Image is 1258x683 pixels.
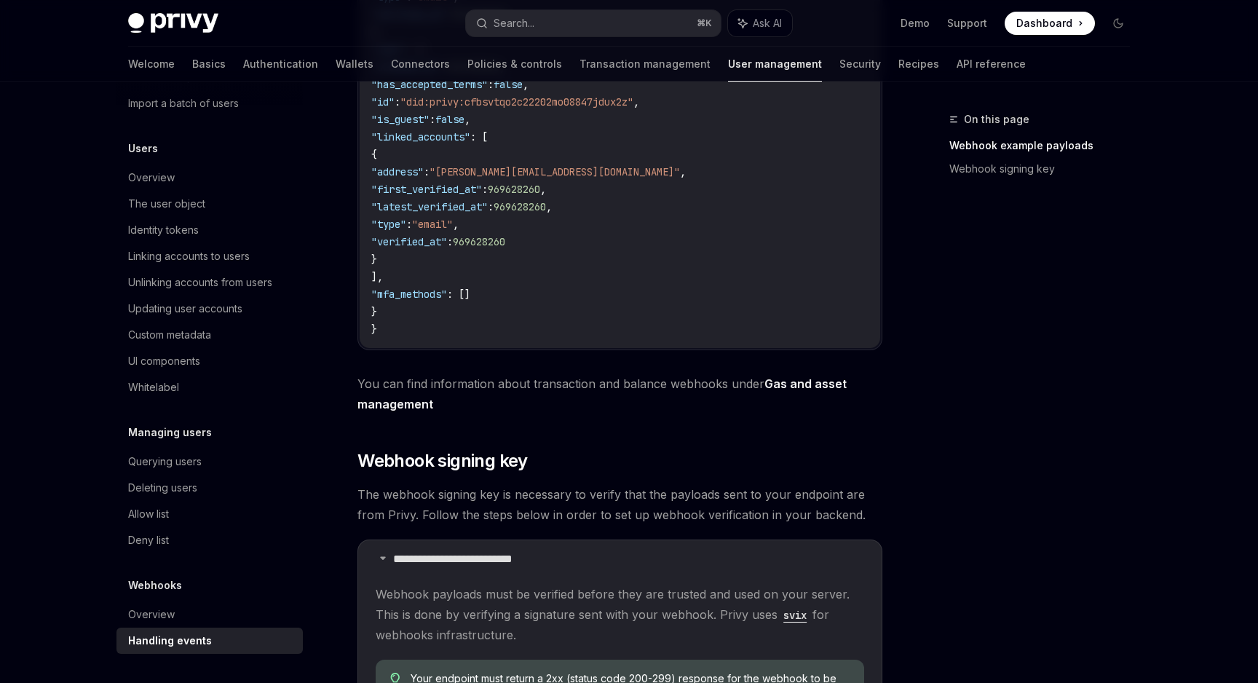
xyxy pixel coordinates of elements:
span: , [546,200,552,213]
span: "type" [371,218,406,231]
img: dark logo [128,13,218,33]
a: The user object [116,191,303,217]
a: UI components [116,348,303,374]
a: Updating user accounts [116,296,303,322]
span: : [482,183,488,196]
span: : [ [470,130,488,143]
div: Allow list [128,505,169,523]
span: , [453,218,459,231]
code: svix [778,607,812,623]
a: Dashboard [1005,12,1095,35]
span: , [633,95,639,108]
h5: Managing users [128,424,212,441]
a: Transaction management [579,47,711,82]
span: : [424,165,430,178]
span: : [430,113,435,126]
span: You can find information about transaction and balance webhooks under [357,374,882,414]
a: Overview [116,601,303,628]
a: Security [839,47,881,82]
span: , [540,183,546,196]
a: Policies & controls [467,47,562,82]
a: Unlinking accounts from users [116,269,303,296]
div: Unlinking accounts from users [128,274,272,291]
a: Recipes [898,47,939,82]
div: Overview [128,169,175,186]
span: ], [371,270,383,283]
span: } [371,305,377,318]
a: Deny list [116,527,303,553]
a: Overview [116,165,303,191]
span: false [435,113,464,126]
div: Overview [128,606,175,623]
span: "has_accepted_terms" [371,78,488,91]
button: Toggle dark mode [1107,12,1130,35]
div: Linking accounts to users [128,248,250,265]
a: User management [728,47,822,82]
div: Deny list [128,532,169,549]
span: "mfa_methods" [371,288,447,301]
div: The user object [128,195,205,213]
span: Dashboard [1016,16,1072,31]
span: "address" [371,165,424,178]
h5: Users [128,140,158,157]
span: , [680,165,686,178]
div: Updating user accounts [128,300,242,317]
a: Custom metadata [116,322,303,348]
span: , [464,113,470,126]
span: "id" [371,95,395,108]
a: Querying users [116,449,303,475]
a: Deleting users [116,475,303,501]
div: Deleting users [128,479,197,497]
a: svix [778,607,812,622]
span: "is_guest" [371,113,430,126]
a: Allow list [116,501,303,527]
a: Webhook signing key [949,157,1142,181]
span: Webhook payloads must be verified before they are trusted and used on your server. This is done b... [376,584,864,645]
span: 969628260 [453,235,505,248]
span: false [494,78,523,91]
span: On this page [964,111,1029,128]
div: Querying users [128,453,202,470]
span: } [371,253,377,266]
span: : [406,218,412,231]
span: "latest_verified_at" [371,200,488,213]
button: Ask AI [728,10,792,36]
span: { [371,148,377,161]
span: "email" [412,218,453,231]
a: Handling events [116,628,303,654]
div: UI components [128,352,200,370]
span: Webhook signing key [357,449,528,473]
a: Connectors [391,47,450,82]
a: Support [947,16,987,31]
span: : [447,235,453,248]
span: ⌘ K [697,17,712,29]
a: Authentication [243,47,318,82]
a: Whitelabel [116,374,303,400]
a: API reference [957,47,1026,82]
span: "[PERSON_NAME][EMAIL_ADDRESS][DOMAIN_NAME]" [430,165,680,178]
a: Basics [192,47,226,82]
span: : [488,200,494,213]
a: Demo [901,16,930,31]
span: 969628260 [488,183,540,196]
span: "linked_accounts" [371,130,470,143]
a: Webhook example payloads [949,134,1142,157]
span: 969628260 [494,200,546,213]
a: Welcome [128,47,175,82]
a: Wallets [336,47,373,82]
h5: Webhooks [128,577,182,594]
span: : [488,78,494,91]
span: : [395,95,400,108]
span: "first_verified_at" [371,183,482,196]
span: The webhook signing key is necessary to verify that the payloads sent to your endpoint are from P... [357,484,882,525]
a: Linking accounts to users [116,243,303,269]
div: Custom metadata [128,326,211,344]
div: Handling events [128,632,212,650]
button: Search...⌘K [466,10,721,36]
div: Identity tokens [128,221,199,239]
span: "did:privy:cfbsvtqo2c22202mo08847jdux2z" [400,95,633,108]
a: Identity tokens [116,217,303,243]
span: : [] [447,288,470,301]
span: } [371,323,377,336]
span: , [523,78,529,91]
